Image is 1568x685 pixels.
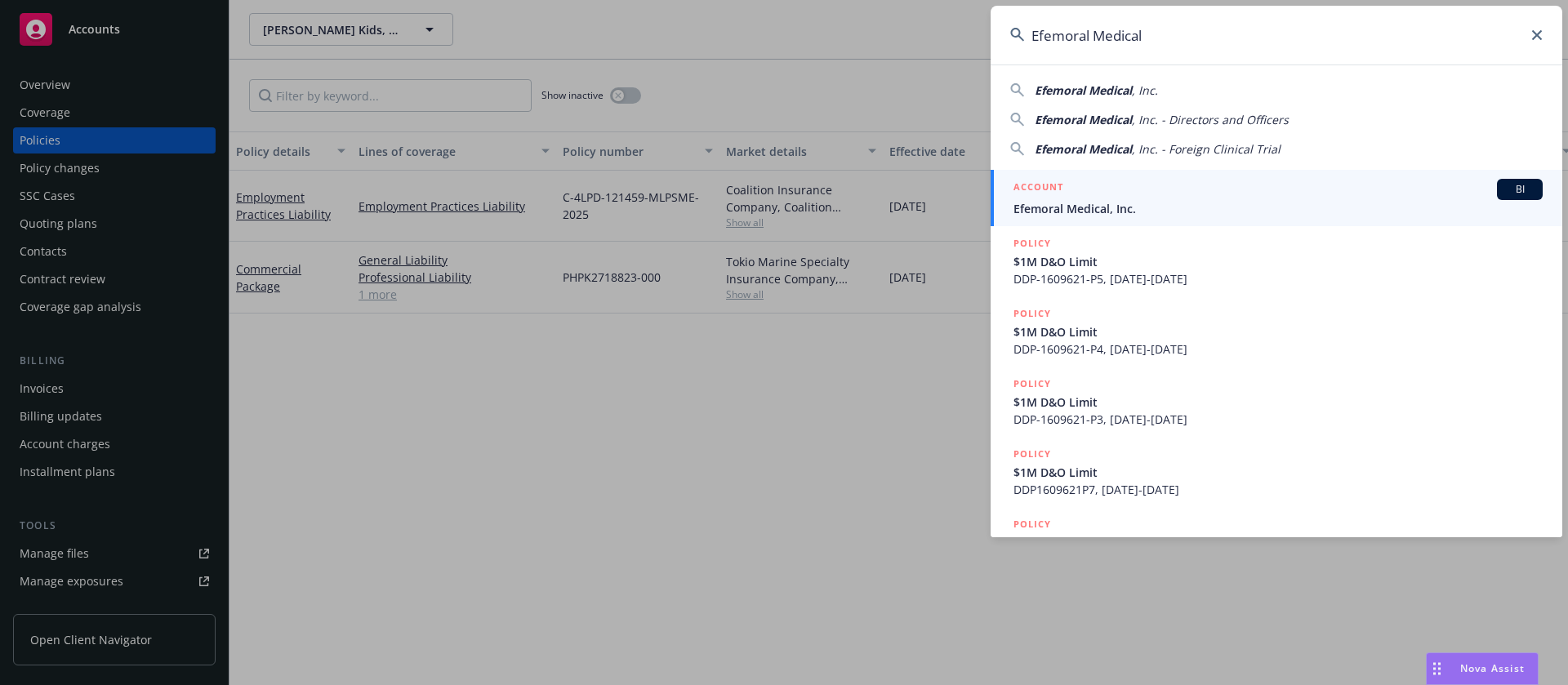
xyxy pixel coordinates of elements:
[991,367,1562,437] a: POLICY$1M D&O LimitDDP-1609621-P3, [DATE]-[DATE]
[1013,200,1543,217] span: Efemoral Medical, Inc.
[991,507,1562,577] a: POLICY$1M D&O Limit
[991,226,1562,296] a: POLICY$1M D&O LimitDDP-1609621-P5, [DATE]-[DATE]
[1132,141,1281,157] span: , Inc. - Foreign Clinical Trial
[991,170,1562,226] a: ACCOUNTBIEfemoral Medical, Inc.
[1427,653,1447,684] div: Drag to move
[1013,464,1543,481] span: $1M D&O Limit
[1035,141,1132,157] span: Efemoral Medical
[1013,411,1543,428] span: DDP-1609621-P3, [DATE]-[DATE]
[1013,340,1543,358] span: DDP-1609621-P4, [DATE]-[DATE]
[1013,305,1051,322] h5: POLICY
[1013,376,1051,392] h5: POLICY
[1132,82,1158,98] span: , Inc.
[1460,661,1525,675] span: Nova Assist
[1013,446,1051,462] h5: POLICY
[1132,112,1289,127] span: , Inc. - Directors and Officers
[1013,516,1051,532] h5: POLICY
[1426,652,1539,685] button: Nova Assist
[1503,182,1536,197] span: BI
[1013,235,1051,251] h5: POLICY
[1013,323,1543,340] span: $1M D&O Limit
[1013,270,1543,287] span: DDP-1609621-P5, [DATE]-[DATE]
[991,6,1562,64] input: Search...
[1035,82,1132,98] span: Efemoral Medical
[1013,534,1543,551] span: $1M D&O Limit
[1035,112,1132,127] span: Efemoral Medical
[1013,179,1063,198] h5: ACCOUNT
[991,437,1562,507] a: POLICY$1M D&O LimitDDP1609621P7, [DATE]-[DATE]
[1013,253,1543,270] span: $1M D&O Limit
[1013,481,1543,498] span: DDP1609621P7, [DATE]-[DATE]
[1013,394,1543,411] span: $1M D&O Limit
[991,296,1562,367] a: POLICY$1M D&O LimitDDP-1609621-P4, [DATE]-[DATE]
